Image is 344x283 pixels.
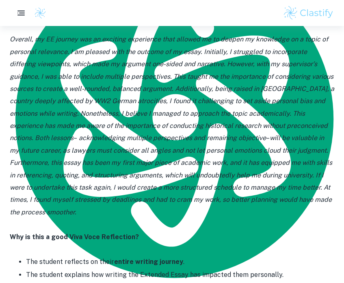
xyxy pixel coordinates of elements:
[26,255,334,268] li: The student reflects on their .
[79,134,266,142] i: acknowledging multiple perspectives and remaining objective
[10,33,334,218] p: – –
[10,134,332,216] i: will be valuable in my future career, as lawyers must consider all angles and not let personal em...
[26,268,334,281] li: The student explains how writing the Extended Essay has impacted them personally.
[10,233,139,241] strong: Why is this a good Viva Voce Reflection?
[34,7,46,19] img: Clastify logo
[29,7,46,19] a: Clastify logo
[114,258,183,266] strong: entire writing journey
[283,5,334,21] img: Clastify logo
[10,35,334,142] i: Overall, my EE journey was an exciting experience that allowed me to deepen my knowledge on a top...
